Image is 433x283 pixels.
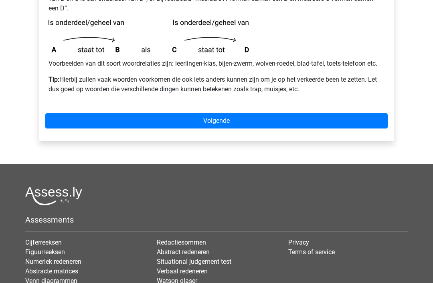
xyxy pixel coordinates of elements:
[25,258,81,266] a: Numeriek redeneren
[49,59,384,69] p: Voorbeelden van dit soort woordrelaties zijn: leerlingen-klas, bijen-zwerm, wolven-roedel, blad-t...
[157,239,206,247] a: Redactiesommen
[288,239,309,247] a: Privacy
[157,268,208,275] a: Verbaal redeneren
[25,249,65,256] a: Figuurreeksen
[45,114,388,129] a: Volgende
[49,75,384,94] p: Hierbij zullen vaak woorden voorkomen die ook iets anders kunnen zijn om je op het verkeerde been...
[49,76,59,84] b: Tip:
[25,239,62,247] a: Cijferreeksen
[25,268,78,275] a: Abstracte matrices
[49,20,249,53] img: analgogies_pattern3.png
[288,249,335,256] a: Terms of service
[157,258,231,266] a: Situational judgement test
[25,215,408,225] h5: Assessments
[25,187,82,206] img: Assessly logo
[157,249,210,256] a: Abstract redeneren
